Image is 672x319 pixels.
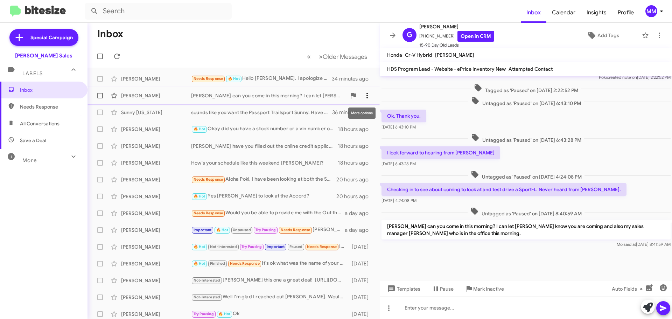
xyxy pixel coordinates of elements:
span: Needs Response [20,103,79,110]
span: Labels [22,70,43,77]
button: Auto Fields [606,283,651,295]
span: « [307,52,311,61]
div: 20 hours ago [336,176,374,183]
div: [PERSON_NAME] [121,227,191,234]
button: Add Tags [567,29,638,42]
div: I will and thank you so much [191,243,348,251]
span: [DATE] 6:43:10 PM [381,124,416,130]
span: Mark Inactive [473,283,504,295]
div: [PERSON_NAME] [121,126,191,133]
span: Needs Response [194,211,223,215]
div: sounds like you want the Passport Trailsport Sunny. Have you put down a deposit for one yet to re... [191,109,332,116]
span: Not-Interested [194,278,220,283]
button: MM [639,5,664,17]
div: Sunny [US_STATE] [121,109,191,116]
span: Inbox [20,86,79,93]
span: » [319,52,323,61]
h1: Inbox [97,28,123,40]
span: 🔥 Hot [194,244,205,249]
span: [DATE] 4:24:08 PM [381,198,416,203]
span: Honda [387,52,402,58]
span: All Conversations [20,120,59,127]
div: [PERSON_NAME] [121,176,191,183]
a: Calendar [546,2,581,23]
span: Untagged as 'Paused' on [DATE] 6:43:28 PM [468,133,584,144]
div: 18 hours ago [338,159,374,166]
span: Try Pausing [241,244,262,249]
span: 🔥 Hot [194,261,205,266]
span: [DATE] 6:43:28 PM [381,161,416,166]
div: [PERSON_NAME] Sales [15,52,72,59]
a: Insights [581,2,612,23]
button: Mark Inactive [459,283,510,295]
span: Needs Response [194,76,223,81]
div: [DATE] [348,243,374,250]
span: [PHONE_NUMBER] [419,31,494,42]
span: Poki [DATE] 2:22:52 PM [599,75,671,80]
div: [PERSON_NAME] have you filled out the online credit application that your associate [PERSON_NAME]... [191,143,338,150]
div: 18 hours ago [338,143,374,150]
div: 18 hours ago [338,126,374,133]
div: [PERSON_NAME] [121,260,191,267]
span: Try Pausing [255,228,276,232]
div: [PERSON_NAME] [121,92,191,99]
p: Checking in to see about coming to look at and test drive a Sport-L. Never heard from [PERSON_NAME]. [381,183,626,196]
nav: Page navigation example [303,49,371,64]
div: [PERSON_NAME] [121,277,191,284]
div: [DATE] [348,294,374,301]
span: Needs Response [281,228,310,232]
div: [PERSON_NAME]. I am touching base - I am ready to put down a hold deposit and I see you have a bl... [191,226,345,234]
button: Pause [426,283,459,295]
span: said at [624,242,636,247]
span: Cr-V Hybrid [405,52,432,58]
div: [PERSON_NAME] can you come in this morning? I can let [PERSON_NAME] know you are coming and also ... [191,92,346,99]
div: [PERSON_NAME] [121,243,191,250]
span: Not-Interested [210,244,237,249]
button: Next [315,49,371,64]
div: a day ago [345,227,374,234]
span: 🔥 Hot [194,127,205,131]
div: [PERSON_NAME] [121,193,191,200]
div: How's your schedule like this weekend [PERSON_NAME]? [191,159,338,166]
a: Inbox [521,2,546,23]
span: 15-90 Day Old Leads [419,42,494,49]
span: Attempted Contact [509,66,553,72]
div: 20 hours ago [336,193,374,200]
div: Yes [PERSON_NAME] to look at the Accord? [191,192,336,200]
div: [PERSON_NAME] [121,210,191,217]
span: Add Tags [597,29,619,42]
div: 34 minutes ago [332,75,374,82]
span: More [22,157,37,164]
span: Moi [DATE] 8:41:59 AM [617,242,671,247]
span: Paused [289,244,302,249]
button: Previous [303,49,315,64]
a: Special Campaign [9,29,78,46]
span: Templates [386,283,420,295]
span: G [407,29,412,41]
span: Needs Response [194,177,223,182]
span: 🔥 Hot [216,228,228,232]
span: Tagged as 'Paused' on [DATE] 2:22:52 PM [471,84,581,94]
span: Important [194,228,212,232]
div: [PERSON_NAME] this one a great deal! [URL][DOMAIN_NAME][US_VEHICLE_IDENTIFICATION_NUMBER] When ca... [191,276,348,284]
span: Finished [210,261,225,266]
div: [PERSON_NAME] [121,311,191,318]
div: MM [645,5,657,17]
span: [PERSON_NAME] [435,52,474,58]
span: created note on [607,75,637,80]
a: Profile [612,2,639,23]
div: Well I'm glad I reached out [PERSON_NAME]. Would you have some time to come for a visit with my s... [191,293,348,301]
div: More options [348,108,376,119]
p: Ok. Thank you. [381,110,426,122]
span: Needs Response [307,244,337,249]
div: [PERSON_NAME] [121,75,191,82]
div: 36 minutes ago [332,109,374,116]
input: Search [85,3,232,20]
span: Older Messages [323,53,367,61]
span: Try Pausing [194,312,214,316]
div: [PERSON_NAME] [121,294,191,301]
span: 🔥 Hot [218,312,230,316]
